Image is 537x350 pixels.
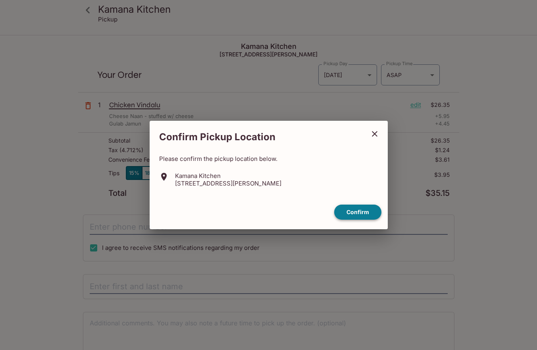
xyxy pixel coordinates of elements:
[175,172,281,180] p: Kamana Kitchen
[150,127,365,147] h2: Confirm Pickup Location
[365,124,385,144] button: close
[334,205,381,220] button: confirm
[159,155,378,162] p: Please confirm the pickup location below.
[175,180,281,187] p: [STREET_ADDRESS][PERSON_NAME]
